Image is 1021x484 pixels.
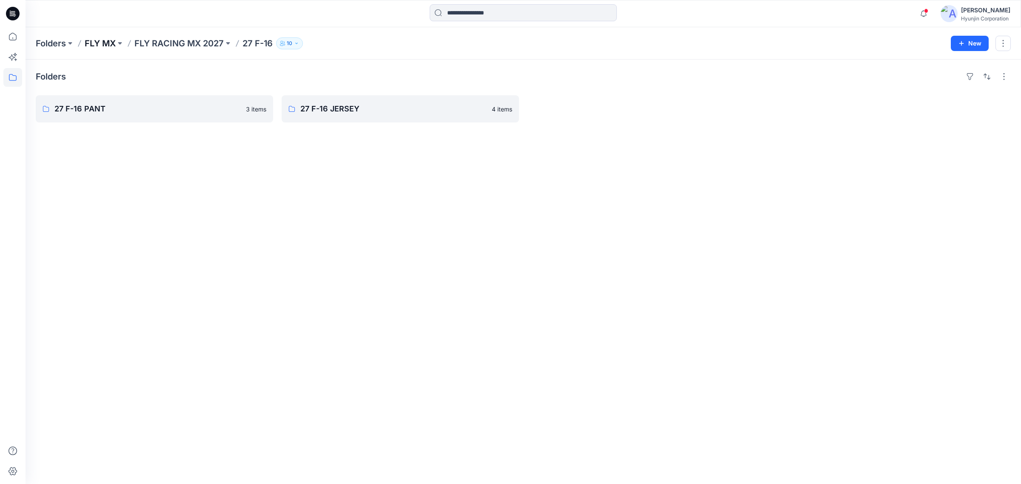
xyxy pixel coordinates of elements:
p: 27 F-16 [242,37,273,49]
a: FLY MX [85,37,116,49]
button: New [951,36,989,51]
button: 10 [276,37,303,49]
p: 27 F-16 PANT [54,103,241,115]
p: 4 items [492,105,512,114]
div: Hyunjin Corporation [961,15,1010,22]
h4: Folders [36,71,66,82]
img: avatar [941,5,958,22]
a: 27 F-16 JERSEY4 items [282,95,519,122]
div: [PERSON_NAME] [961,5,1010,15]
p: 10 [287,39,292,48]
a: 27 F-16 PANT3 items [36,95,273,122]
a: FLY RACING MX 2027 [134,37,224,49]
a: Folders [36,37,66,49]
p: 27 F-16 JERSEY [300,103,487,115]
p: 3 items [246,105,266,114]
